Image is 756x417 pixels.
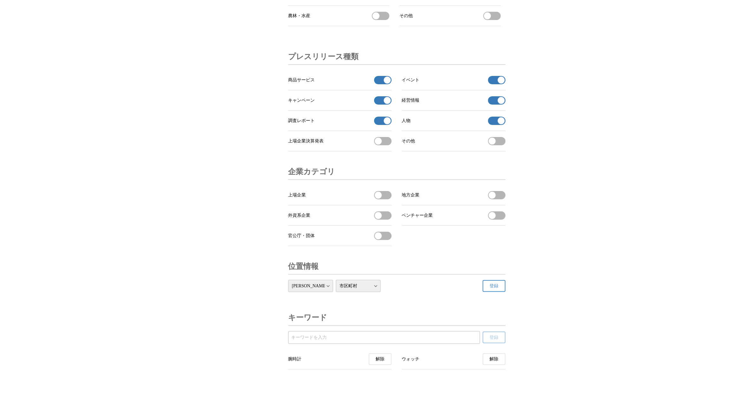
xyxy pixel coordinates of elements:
[288,49,358,64] h3: プレスリリース種類
[402,213,433,218] span: ベンチャー企業
[376,356,385,362] span: 解除
[288,192,306,198] span: 上場企業
[369,353,391,365] button: 腕時計の受信を解除
[288,233,315,239] span: 官公庁・団体
[336,280,381,292] select: 市区町村
[288,164,335,179] h3: 企業カテゴリ
[402,98,419,103] span: 経営情報
[288,77,315,83] span: 商品サービス
[402,356,419,362] span: ウォッチ
[288,118,315,124] span: 調査レポート
[490,335,498,340] span: 登録
[483,353,505,365] button: ウォッチの受信を解除
[483,280,505,292] button: 登録
[288,310,327,325] h3: キーワード
[288,356,301,362] span: 腕時計
[288,213,310,218] span: 外資系企業
[288,280,333,292] select: 都道府県
[288,259,319,274] h3: 位置情報
[288,98,315,103] span: キャンペーン
[399,13,413,19] span: その他
[490,283,498,289] span: 登録
[490,356,498,362] span: 解除
[402,77,419,83] span: イベント
[402,138,415,144] span: その他
[483,332,505,343] button: 登録
[288,138,324,144] span: 上場企業決算発表
[291,334,477,341] input: 受信するキーワードを登録する
[288,13,310,19] span: 農林・水産
[402,192,419,198] span: 地方企業
[402,118,411,124] span: 人物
